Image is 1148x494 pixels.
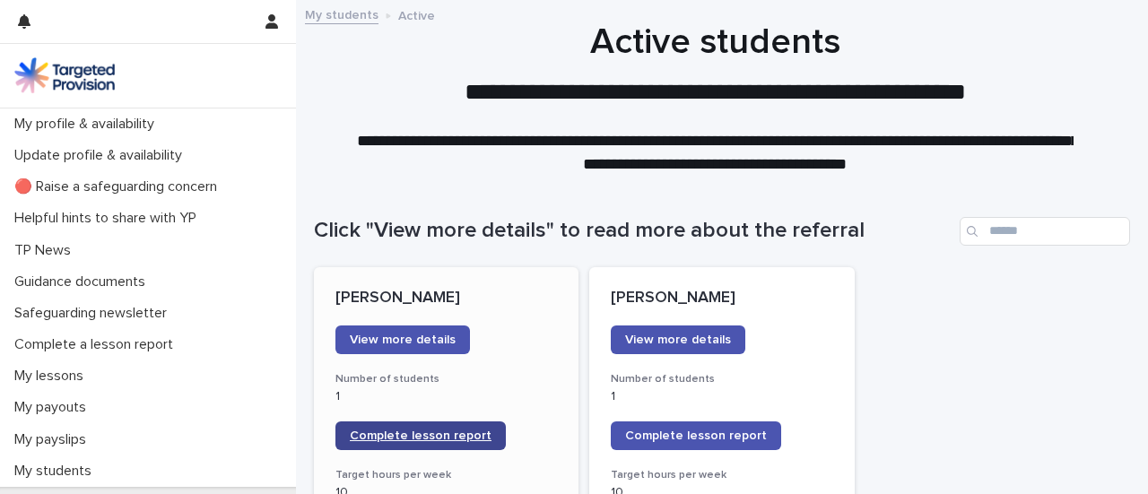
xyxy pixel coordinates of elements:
p: Update profile & availability [7,147,196,164]
p: 🔴 Raise a safeguarding concern [7,178,231,195]
p: [PERSON_NAME] [611,289,832,308]
input: Search [960,217,1130,246]
a: View more details [611,325,745,354]
img: M5nRWzHhSzIhMunXDL62 [14,57,115,93]
p: 1 [335,389,557,404]
span: View more details [625,334,731,346]
a: View more details [335,325,470,354]
h1: Click "View more details" to read more about the referral [314,218,952,244]
span: Complete lesson report [350,429,491,442]
p: My payouts [7,399,100,416]
p: My students [7,463,106,480]
p: Complete a lesson report [7,336,187,353]
p: Helpful hints to share with YP [7,210,211,227]
a: Complete lesson report [611,421,781,450]
span: View more details [350,334,456,346]
p: Guidance documents [7,273,160,290]
p: My lessons [7,368,98,385]
h3: Number of students [335,372,557,386]
h1: Active students [314,21,1117,64]
p: [PERSON_NAME] [335,289,557,308]
a: Complete lesson report [335,421,506,450]
p: 1 [611,389,832,404]
a: My students [305,4,378,24]
p: TP News [7,242,85,259]
h3: Target hours per week [611,468,832,482]
span: Complete lesson report [625,429,767,442]
h3: Number of students [611,372,832,386]
p: Safeguarding newsletter [7,305,181,322]
h3: Target hours per week [335,468,557,482]
p: My payslips [7,431,100,448]
p: My profile & availability [7,116,169,133]
p: Active [398,4,435,24]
